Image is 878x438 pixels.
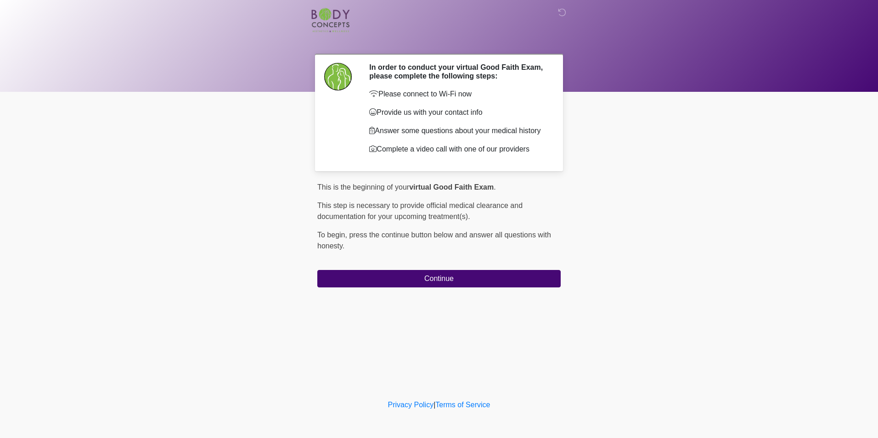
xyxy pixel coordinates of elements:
span: press the continue button below and answer all questions with honesty. [317,231,551,250]
span: To begin, [317,231,349,239]
img: Body Concepts Logo [308,7,352,32]
button: Continue [317,270,561,287]
span: This is the beginning of your [317,183,409,191]
p: Please connect to Wi-Fi now [369,89,547,100]
strong: virtual Good Faith Exam [409,183,494,191]
p: Complete a video call with one of our providers [369,144,547,155]
span: . [494,183,495,191]
a: Privacy Policy [388,401,434,409]
img: Agent Avatar [324,63,352,90]
span: This step is necessary to provide official medical clearance and documentation for your upcoming ... [317,202,523,220]
p: Provide us with your contact info [369,107,547,118]
h1: ‎ ‎ ‎ [310,33,568,50]
h2: In order to conduct your virtual Good Faith Exam, please complete the following steps: [369,63,547,80]
p: Answer some questions about your medical history [369,125,547,136]
a: Terms of Service [435,401,490,409]
a: | [433,401,435,409]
